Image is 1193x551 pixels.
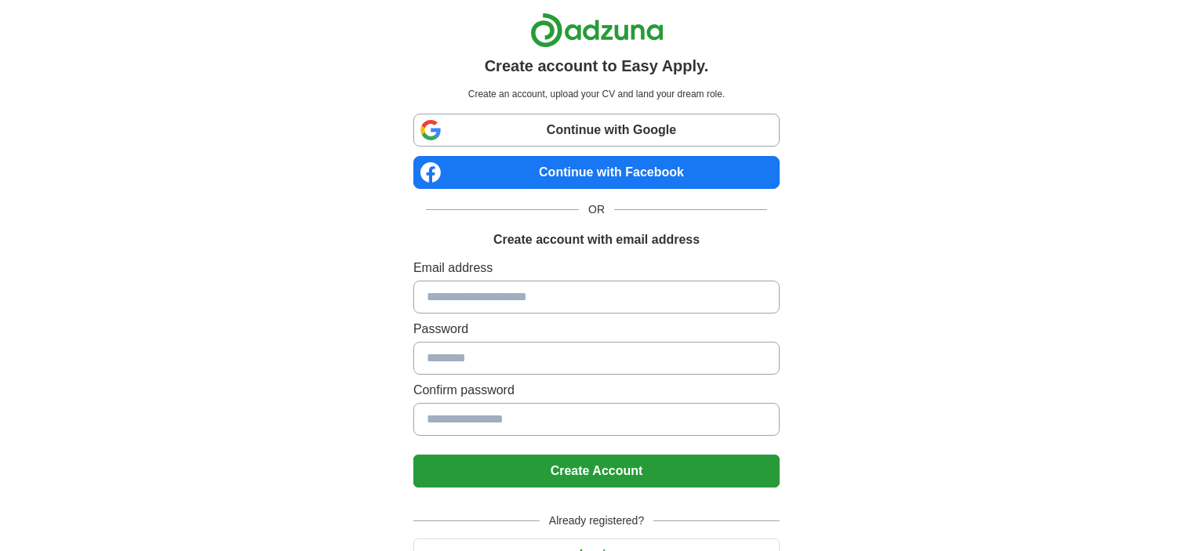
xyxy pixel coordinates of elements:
[579,201,614,218] span: OR
[413,156,780,189] a: Continue with Facebook
[540,513,653,529] span: Already registered?
[413,320,780,339] label: Password
[413,114,780,147] a: Continue with Google
[413,259,780,277] label: Email address
[485,54,709,78] h1: Create account to Easy Apply.
[413,381,780,400] label: Confirm password
[413,455,780,488] button: Create Account
[493,230,700,249] h1: Create account with email address
[416,87,777,101] p: Create an account, upload your CV and land your dream role.
[530,13,664,48] img: Adzuna logo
